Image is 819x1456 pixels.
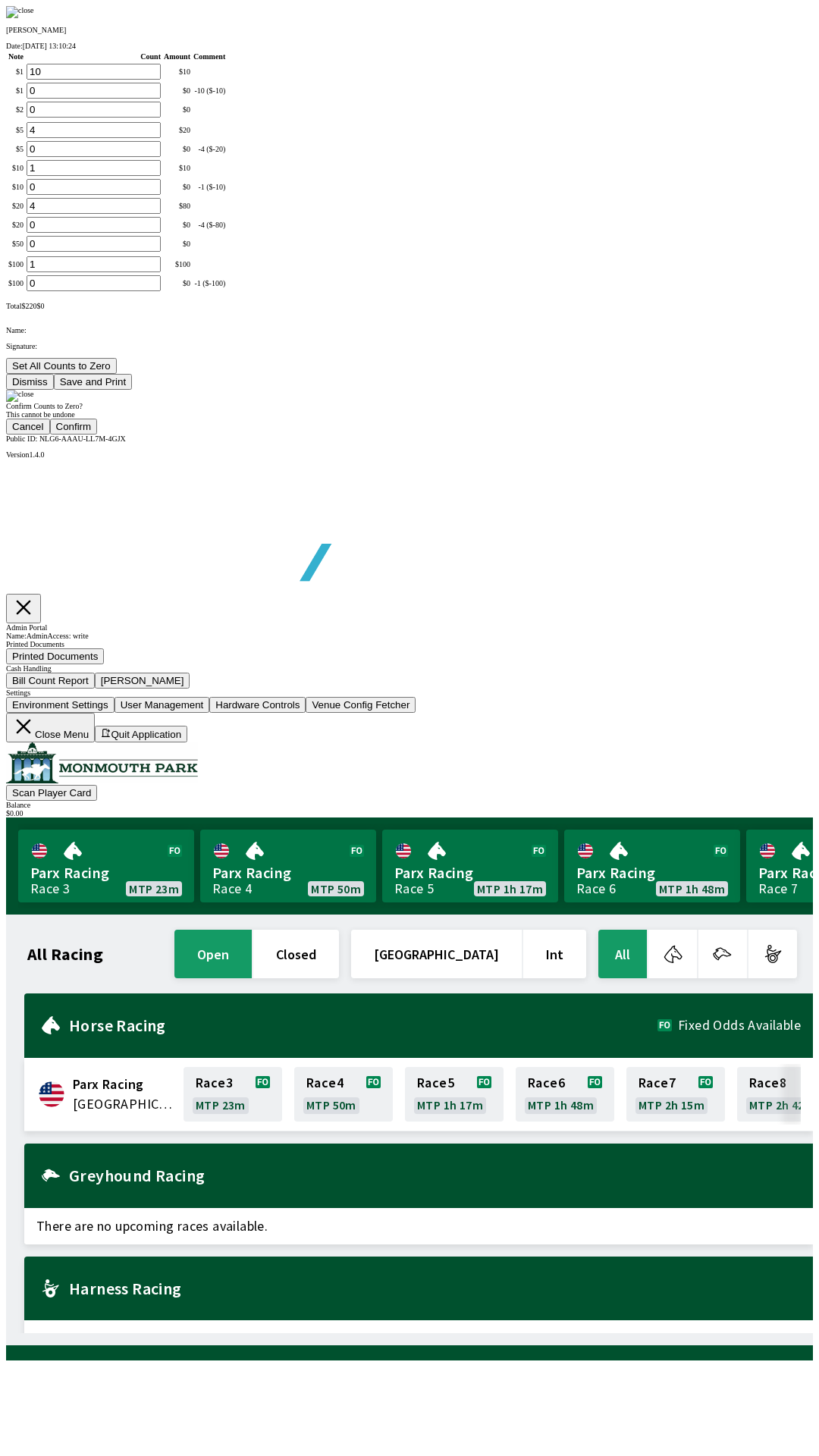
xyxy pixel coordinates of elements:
button: [PERSON_NAME] [95,673,190,689]
div: -10 ($-10) [193,86,225,95]
img: close [6,390,34,402]
button: Hardware Controls [209,697,306,713]
div: Total [6,302,813,310]
span: Parx Racing [576,863,728,883]
span: Fixed Odds Available [678,1019,801,1031]
span: There are no upcoming races available. [24,1320,813,1357]
h2: Greyhound Racing [69,1169,801,1181]
div: $ 0 [164,86,190,95]
span: [DATE] 13:10:24 [23,42,76,50]
button: Bill Count Report [6,673,95,689]
div: $ 0 [164,279,190,287]
button: Set All Counts to Zero [6,358,117,374]
button: Confirm [50,419,98,435]
button: Close Menu [6,713,95,742]
th: Note [8,52,24,61]
td: $ 100 [8,256,24,273]
td: $ 100 [8,275,24,292]
span: Parx Racing [394,863,546,883]
button: Cancel [6,419,50,435]
div: $ 20 [164,126,190,134]
div: This cannot be undone [6,410,813,419]
span: MTP 2h 42m [749,1099,815,1111]
span: MTP 23m [129,883,179,895]
div: Cash Handling [6,664,813,673]
span: Race 6 [528,1077,565,1089]
div: -4 ($-20) [193,145,225,153]
td: $ 10 [8,159,24,177]
a: Race7MTP 2h 15m [626,1067,725,1122]
span: MTP 1h 17m [477,883,543,895]
div: -1 ($-10) [193,183,225,191]
div: Race 3 [30,883,70,895]
td: $ 1 [8,63,24,80]
span: $ 0 [36,302,44,310]
h2: Horse Racing [69,1019,657,1031]
div: -4 ($-80) [193,221,225,229]
td: $ 20 [8,216,24,234]
button: Save and Print [54,374,132,390]
div: Admin Portal [6,623,813,632]
span: NLG6-AAAU-LL7M-4GJX [39,435,126,443]
div: -1 ($-100) [193,279,225,287]
button: All [598,930,647,978]
p: [PERSON_NAME] [6,26,813,34]
span: There are no upcoming races available. [24,1208,813,1244]
span: MTP 50m [311,883,361,895]
span: MTP 2h 15m [639,1099,704,1111]
a: Race6MTP 1h 48m [516,1067,614,1122]
div: Balance [6,801,813,809]
button: open [174,930,252,978]
a: Parx RacingRace 5MTP 1h 17m [382,830,558,902]
span: MTP 50m [306,1099,356,1111]
td: $ 5 [8,140,24,158]
div: Confirm Counts to Zero? [6,402,813,410]
td: $ 2 [8,101,24,118]
div: Race 5 [394,883,434,895]
a: Parx RacingRace 3MTP 23m [18,830,194,902]
button: Printed Documents [6,648,104,664]
button: Quit Application [95,726,187,742]
div: $ 80 [164,202,190,210]
div: Date: [6,42,813,50]
div: Race 6 [576,883,616,895]
th: Comment [193,52,226,61]
div: Race 7 [758,883,798,895]
button: closed [253,930,339,978]
span: $ 220 [21,302,36,310]
button: Int [523,930,586,978]
button: Dismiss [6,374,54,390]
div: Name: Admin Access: write [6,632,813,640]
img: close [6,6,34,18]
div: Public ID: [6,435,813,443]
button: Environment Settings [6,697,115,713]
a: Race4MTP 50m [294,1067,393,1122]
div: Printed Documents [6,640,813,648]
p: Signature: [6,342,813,350]
span: Race 3 [196,1077,233,1089]
span: MTP 23m [196,1099,246,1111]
button: Venue Config Fetcher [306,697,416,713]
span: Race 4 [306,1077,344,1089]
div: Settings [6,689,813,697]
div: $ 0 [164,145,190,153]
button: [GEOGRAPHIC_DATA] [351,930,522,978]
button: User Management [115,697,210,713]
a: Parx RacingRace 4MTP 50m [200,830,376,902]
span: Race 7 [639,1077,676,1089]
a: Race3MTP 23m [184,1067,282,1122]
img: venue logo [6,742,198,783]
span: Parx Racing [73,1075,174,1094]
td: $ 20 [8,197,24,215]
th: Count [26,52,162,61]
div: $ 0 [164,183,190,191]
div: Version 1.4.0 [6,450,813,459]
td: $ 50 [8,235,24,253]
div: $ 0 [164,105,190,114]
div: $ 10 [164,67,190,76]
span: Race 5 [417,1077,454,1089]
span: MTP 1h 48m [528,1099,594,1111]
th: Amount [163,52,191,61]
div: $ 100 [164,260,190,268]
span: Parx Racing [212,863,364,883]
